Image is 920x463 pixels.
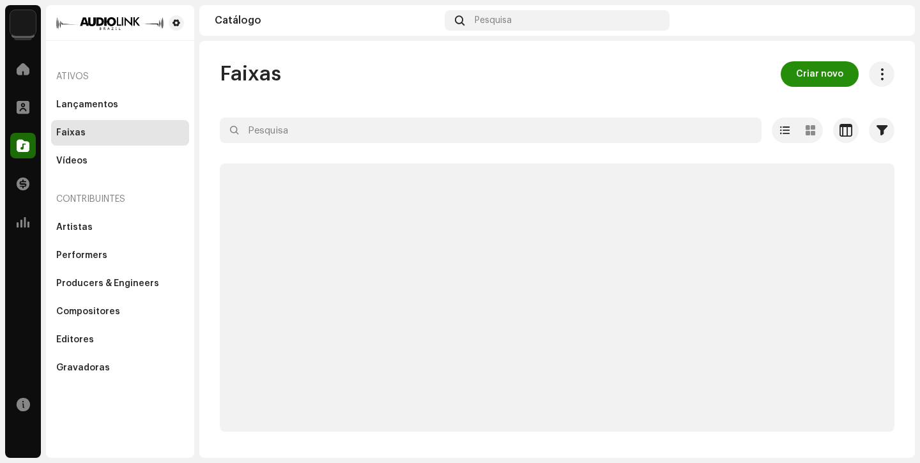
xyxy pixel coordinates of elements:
re-a-nav-header: Ativos [51,61,189,92]
img: 730b9dfe-18b5-4111-b483-f30b0c182d82 [10,10,36,36]
re-m-nav-item: Vídeos [51,148,189,174]
input: Pesquisa [220,118,762,143]
span: Faixas [220,61,281,87]
span: Pesquisa [475,15,512,26]
div: Gravadoras [56,363,110,373]
re-m-nav-item: Faixas [51,120,189,146]
div: Catálogo [215,15,440,26]
span: Criar novo [796,61,843,87]
div: Compositores [56,307,120,317]
re-m-nav-item: Compositores [51,299,189,324]
re-m-nav-item: Performers [51,243,189,268]
div: Performers [56,250,107,261]
img: 66658775-0fc6-4e6d-a4eb-175c1c38218d [56,15,164,31]
re-a-nav-header: Contribuintes [51,184,189,215]
re-m-nav-item: Editores [51,327,189,353]
re-m-nav-item: Artistas [51,215,189,240]
re-m-nav-item: Gravadoras [51,355,189,381]
img: 83fcb188-c23a-4f27-9ded-e3f731941e57 [879,10,900,31]
re-m-nav-item: Lançamentos [51,92,189,118]
button: Criar novo [781,61,859,87]
div: Lançamentos [56,100,118,110]
div: Producers & Engineers [56,278,159,289]
div: Artistas [56,222,93,232]
div: Faixas [56,128,86,138]
div: Editores [56,335,94,345]
re-m-nav-item: Producers & Engineers [51,271,189,296]
div: Vídeos [56,156,88,166]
